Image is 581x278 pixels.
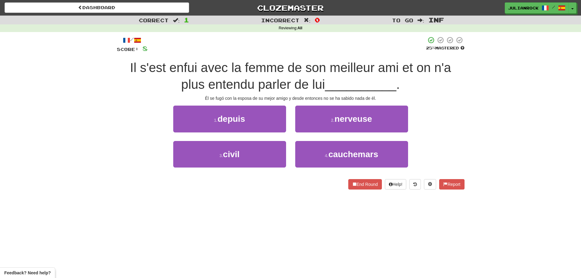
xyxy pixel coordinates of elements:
[508,5,539,11] span: julianrock
[5,2,189,13] a: Dashboard
[409,179,421,190] button: Round history (alt+y)
[219,153,223,158] small: 3 .
[325,77,396,92] span: __________
[297,26,302,30] strong: All
[223,150,239,159] span: civil
[325,153,328,158] small: 4 .
[295,141,408,168] button: 4.cauchemars
[348,179,382,190] button: End Round
[173,106,286,132] button: 1.depuis
[426,45,435,50] span: 25 %
[130,60,451,92] span: Il s'est enfui avec la femme de son meilleur ami et on n'a plus entendu parler de lui
[214,118,218,123] small: 1 .
[418,18,424,23] span: :
[331,118,335,123] small: 2 .
[117,36,148,44] div: /
[426,45,464,51] div: Mastered
[429,16,444,23] span: Inf
[117,47,139,52] span: Score:
[552,5,555,9] span: /
[184,16,189,23] span: 1
[328,150,378,159] span: cauchemars
[142,45,148,52] span: 8
[385,179,407,190] button: Help!
[295,106,408,132] button: 2.nerveuse
[173,141,286,168] button: 3.civil
[439,179,464,190] button: Report
[4,270,51,276] span: Open feedback widget
[261,17,299,23] span: Incorrect
[505,2,569,13] a: julianrock /
[315,16,320,23] span: 0
[392,17,413,23] span: To go
[396,77,400,92] span: .
[335,114,372,124] span: nerveuse
[173,18,180,23] span: :
[304,18,310,23] span: :
[139,17,169,23] span: Correct
[198,2,383,13] a: Clozemaster
[117,95,464,101] div: Él se fugó con la esposa de su mejor amigo y desde entonces no se ha sabido nada de él.
[217,114,245,124] span: depuis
